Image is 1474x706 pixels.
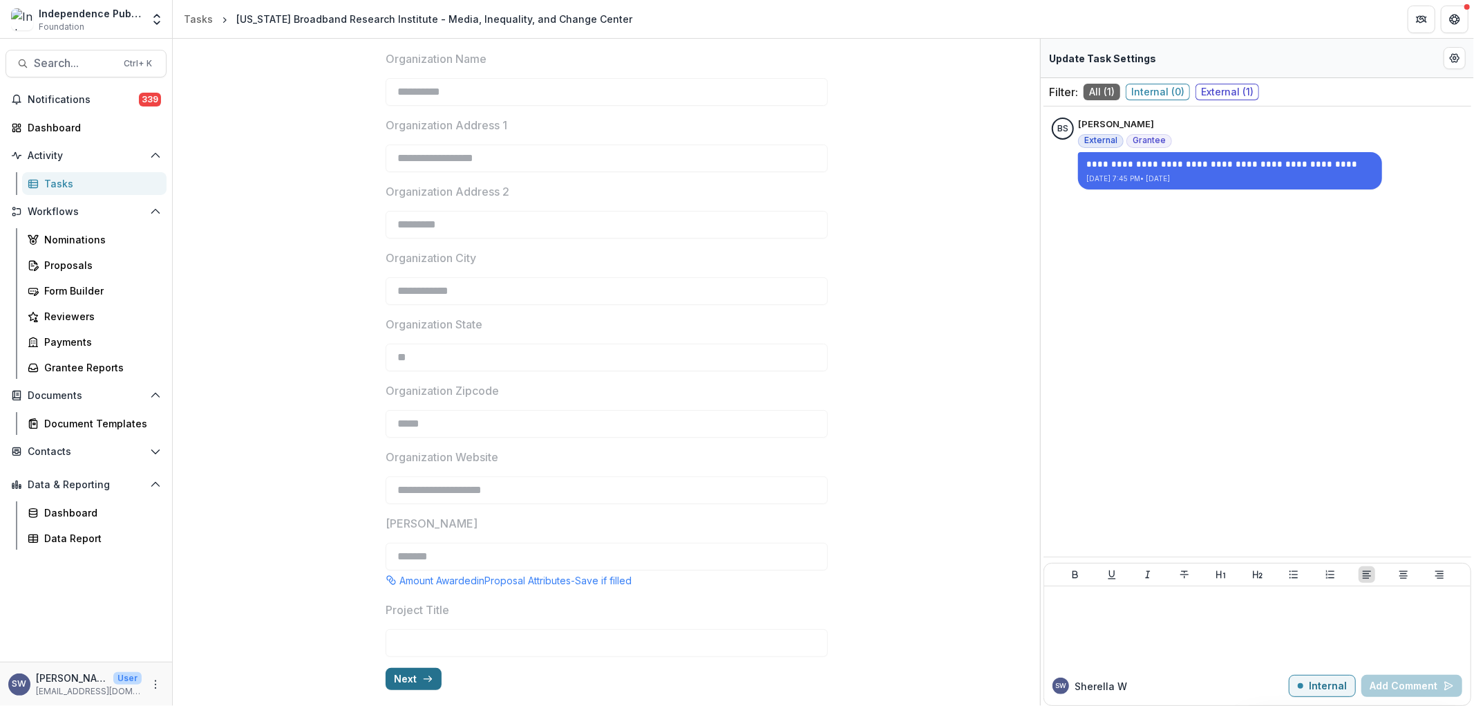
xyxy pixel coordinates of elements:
[121,56,155,71] div: Ctrl + K
[44,360,155,375] div: Grantee Reports
[44,258,155,272] div: Proposals
[22,279,167,302] a: Form Builder
[1176,566,1193,583] button: Strike
[44,416,155,431] div: Document Templates
[22,501,167,524] a: Dashboard
[1133,136,1166,145] span: Grantee
[1057,124,1068,133] div: Briar Smith
[22,254,167,277] a: Proposals
[28,479,144,491] span: Data & Reporting
[1441,6,1468,33] button: Get Help
[147,6,167,33] button: Open entity switcher
[6,116,167,139] a: Dashboard
[386,382,499,399] p: Organization Zipcode
[12,680,27,689] div: Sherella Williams
[28,120,155,135] div: Dashboard
[1289,675,1356,697] button: Internal
[28,206,144,218] span: Workflows
[1104,566,1120,583] button: Underline
[1075,679,1127,694] p: Sherella W
[36,671,108,685] p: [PERSON_NAME]
[1444,47,1466,69] button: Edit Form Settings
[6,474,167,496] button: Open Data & Reporting
[36,685,142,698] p: [EMAIL_ADDRESS][DOMAIN_NAME]
[386,515,478,532] p: [PERSON_NAME]
[6,384,167,407] button: Open Documents
[44,335,155,349] div: Payments
[1408,6,1435,33] button: Partners
[6,145,167,167] button: Open Activity
[178,9,218,29] a: Tasks
[1285,566,1302,583] button: Bullet List
[6,50,167,77] button: Search...
[1361,675,1462,697] button: Add Comment
[22,412,167,435] a: Document Templates
[113,672,142,685] p: User
[386,668,442,690] button: Next
[44,309,155,324] div: Reviewers
[1309,680,1347,692] p: Internal
[147,676,164,693] button: More
[1055,682,1066,689] div: Sherella Williams
[22,356,167,379] a: Grantee Reports
[11,8,33,30] img: Independence Public Media Foundation
[28,390,144,402] span: Documents
[28,446,144,458] span: Contacts
[178,9,638,29] nav: breadcrumb
[39,21,84,33] span: Foundation
[22,305,167,328] a: Reviewers
[39,6,142,21] div: Independence Public Media Foundation
[28,94,139,106] span: Notifications
[1078,118,1154,131] p: [PERSON_NAME]
[1140,566,1156,583] button: Italicize
[22,527,167,550] a: Data Report
[6,89,167,111] button: Notifications339
[386,50,486,67] p: Organization Name
[44,505,155,520] div: Dashboard
[1084,84,1120,100] span: All ( 1 )
[386,183,509,200] p: Organization Address 2
[44,531,155,546] div: Data Report
[386,250,476,266] p: Organization City
[22,172,167,195] a: Tasks
[1431,566,1448,583] button: Align Right
[1359,566,1375,583] button: Align Left
[1086,174,1373,184] p: [DATE] 7:45 PM • [DATE]
[34,57,115,70] span: Search...
[184,12,213,26] div: Tasks
[386,117,507,133] p: Organization Address 1
[1049,51,1156,66] p: Update Task Settings
[1049,84,1078,100] p: Filter:
[399,573,632,588] p: Amount Awarded in Proposal Attributes - Save if filled
[139,93,161,106] span: 339
[1126,84,1190,100] span: Internal ( 0 )
[44,232,155,247] div: Nominations
[1213,566,1229,583] button: Heading 1
[22,331,167,353] a: Payments
[1395,566,1412,583] button: Align Center
[22,228,167,251] a: Nominations
[1084,136,1117,145] span: External
[1067,566,1084,583] button: Bold
[386,316,482,333] p: Organization State
[44,284,155,298] div: Form Builder
[1196,84,1259,100] span: External ( 1 )
[386,602,449,618] p: Project Title
[386,449,498,465] p: Organization Website
[1322,566,1339,583] button: Ordered List
[44,176,155,191] div: Tasks
[28,150,144,162] span: Activity
[236,12,632,26] div: [US_STATE] Broadband Research Institute - Media, Inequality, and Change Center
[6,201,167,223] button: Open Workflows
[6,440,167,463] button: Open Contacts
[1249,566,1266,583] button: Heading 2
